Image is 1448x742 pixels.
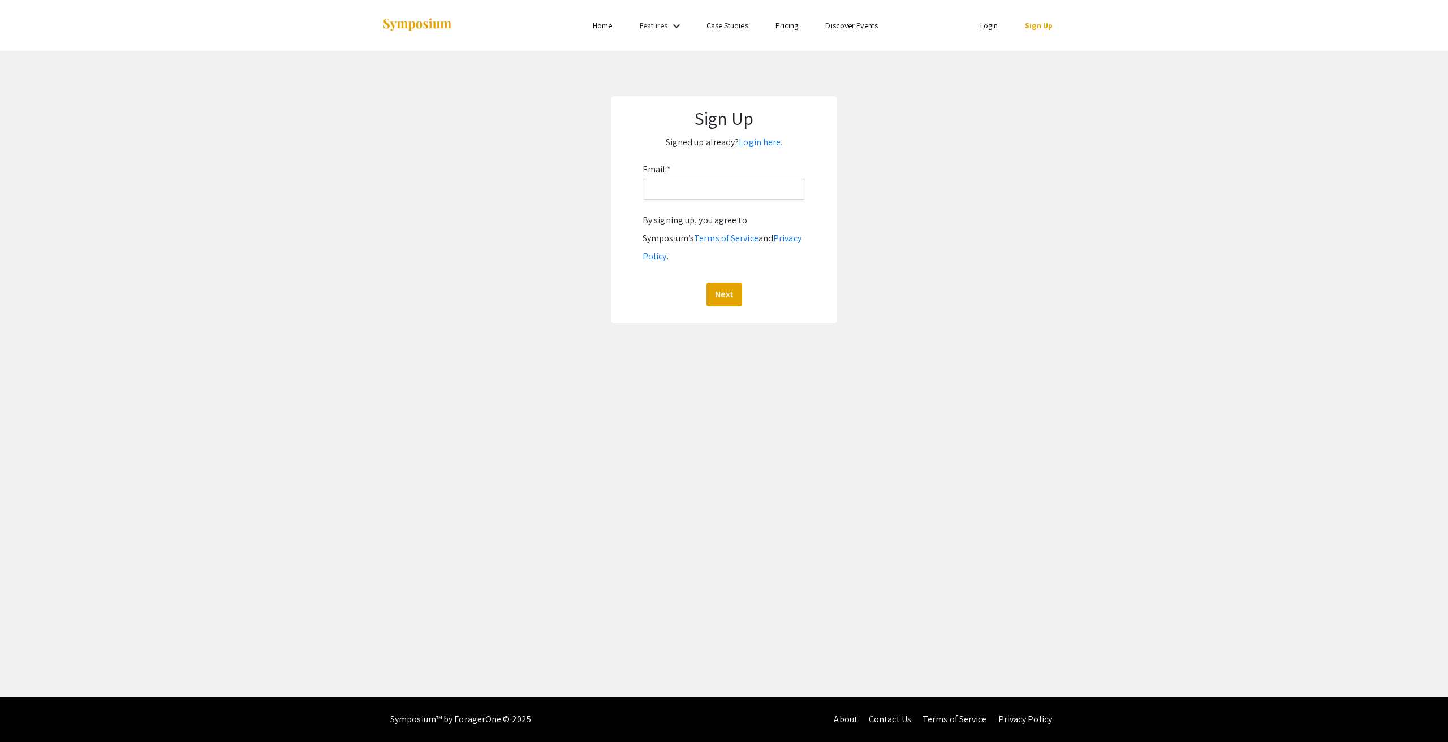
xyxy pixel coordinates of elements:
a: Features [640,20,668,31]
a: Discover Events [825,20,878,31]
a: About [834,713,857,725]
a: Home [593,20,612,31]
label: Email: [643,160,671,179]
a: Login [980,20,998,31]
p: Signed up already? [622,133,826,151]
a: Login here. [739,136,782,148]
img: Symposium by ForagerOne [382,18,453,33]
button: Next [706,283,742,306]
a: Pricing [775,20,799,31]
a: Privacy Policy [643,232,801,262]
div: By signing up, you agree to Symposium’s and . [643,211,805,266]
mat-icon: Expand Features list [670,19,683,33]
h1: Sign Up [622,107,826,129]
a: Case Studies [706,20,748,31]
div: Symposium™ by ForagerOne © 2025 [390,697,531,742]
a: Terms of Service [923,713,987,725]
a: Terms of Service [694,232,759,244]
a: Privacy Policy [998,713,1052,725]
a: Sign Up [1025,20,1053,31]
a: Contact Us [869,713,911,725]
